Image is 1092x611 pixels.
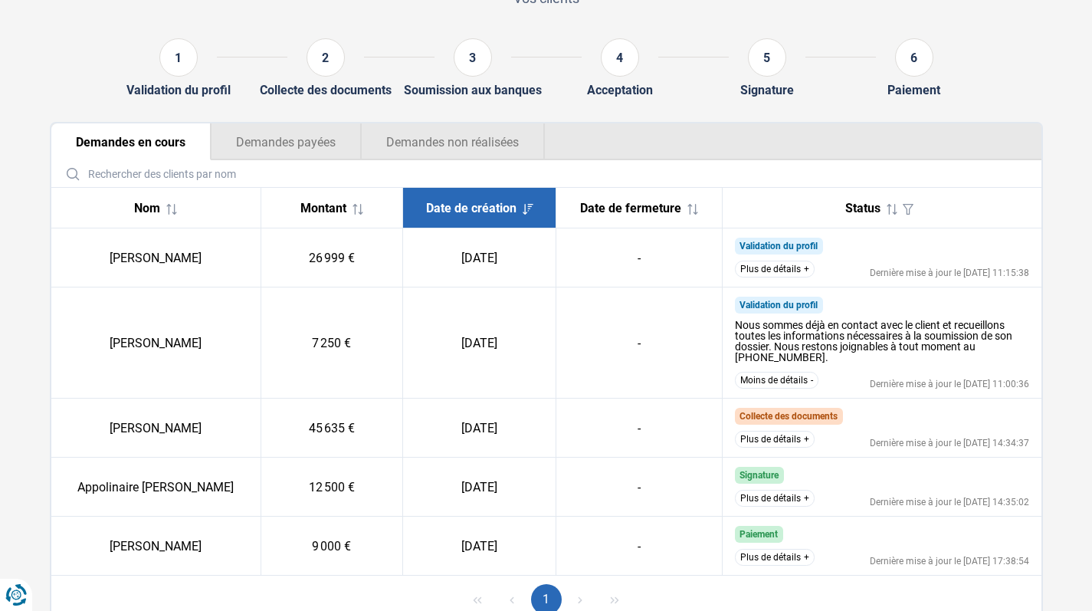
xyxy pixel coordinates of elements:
[260,83,392,97] div: Collecte des documents
[307,38,345,77] div: 2
[403,287,556,399] td: [DATE]
[261,399,402,458] td: 45 635 €
[403,399,556,458] td: [DATE]
[739,470,779,481] span: Signature
[739,300,818,310] span: Validation du profil
[735,261,815,278] button: Plus de détails
[57,160,1035,187] input: Rechercher des clients par nom
[556,517,723,576] td: -
[740,83,794,97] div: Signature
[361,123,545,160] button: Demandes non réalisées
[735,549,815,566] button: Plus de détails
[870,268,1029,278] div: Dernière mise à jour le [DATE] 11:15:38
[735,320,1029,363] div: Nous sommes déjà en contact avec le client et recueillons toutes les informations nécessaires à l...
[261,228,402,287] td: 26 999 €
[261,287,402,399] td: 7 250 €
[261,458,402,517] td: 12 500 €
[556,399,723,458] td: -
[403,517,556,576] td: [DATE]
[739,529,778,540] span: Paiement
[895,38,933,77] div: 6
[748,38,786,77] div: 5
[887,83,940,97] div: Paiement
[426,201,516,215] span: Date de création
[556,228,723,287] td: -
[51,517,261,576] td: [PERSON_NAME]
[587,83,653,97] div: Acceptation
[51,399,261,458] td: [PERSON_NAME]
[404,83,542,97] div: Soumission aux banques
[739,411,838,422] span: Collecte des documents
[735,490,815,507] button: Plus de détails
[51,458,261,517] td: Appolinaire [PERSON_NAME]
[126,83,231,97] div: Validation du profil
[300,201,346,215] span: Montant
[403,458,556,517] td: [DATE]
[739,241,818,251] span: Validation du profil
[580,201,681,215] span: Date de fermeture
[870,439,1029,448] div: Dernière mise à jour le [DATE] 14:34:37
[845,201,880,215] span: Status
[870,498,1029,507] div: Dernière mise à jour le [DATE] 14:35:02
[735,372,818,389] button: Moins de détails
[51,123,211,160] button: Demandes en cours
[134,201,160,215] span: Nom
[403,228,556,287] td: [DATE]
[51,228,261,287] td: [PERSON_NAME]
[556,458,723,517] td: -
[870,557,1029,566] div: Dernière mise à jour le [DATE] 17:38:54
[261,517,402,576] td: 9 000 €
[870,379,1029,389] div: Dernière mise à jour le [DATE] 11:00:36
[51,287,261,399] td: [PERSON_NAME]
[159,38,198,77] div: 1
[454,38,492,77] div: 3
[601,38,639,77] div: 4
[556,287,723,399] td: -
[211,123,361,160] button: Demandes payées
[735,431,815,448] button: Plus de détails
